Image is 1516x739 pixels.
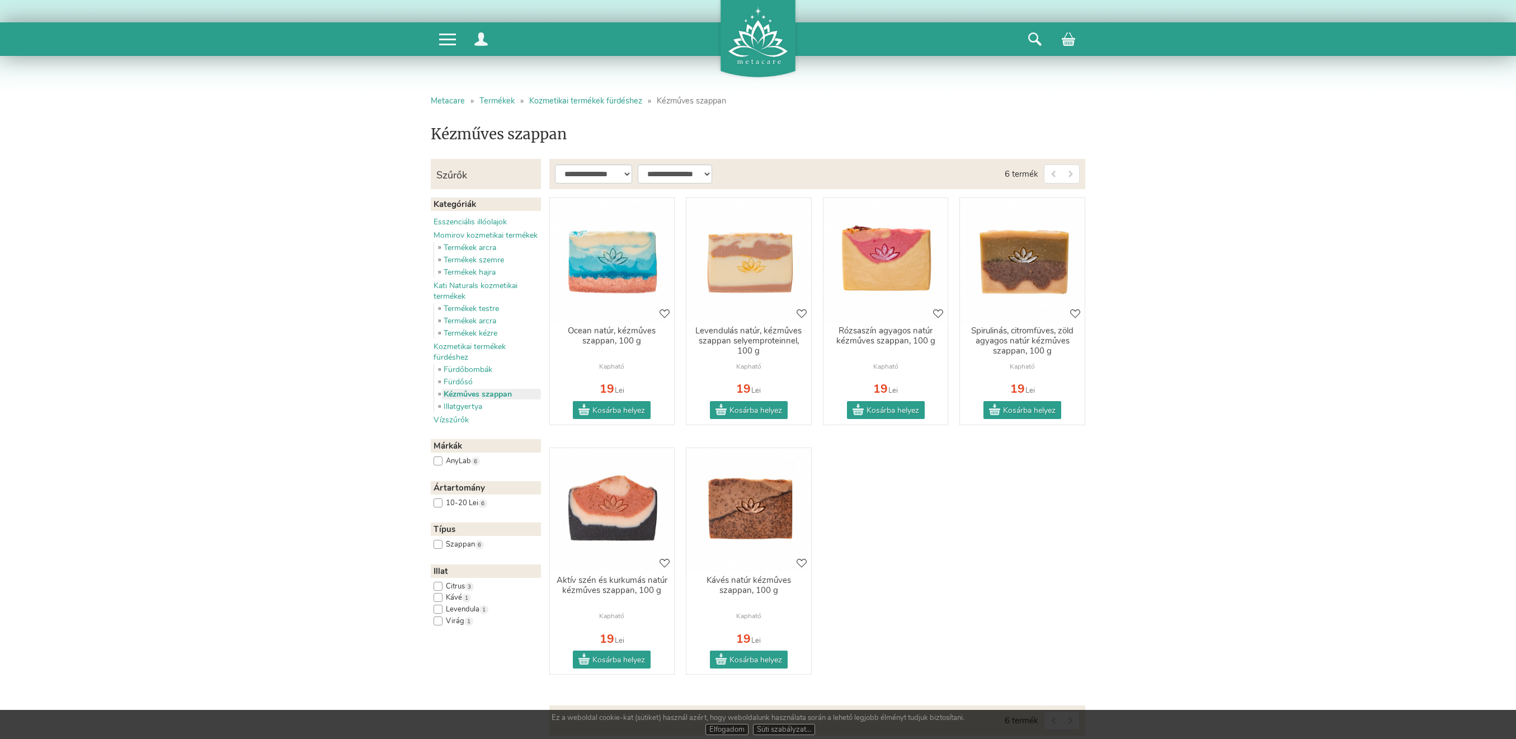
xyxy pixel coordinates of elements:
span: Kosárba helyez [864,405,919,416]
label: Levendula [434,605,488,614]
a: Termékek arcra [442,242,541,253]
a: Kosárba helyez [983,401,1061,419]
div: Citromos illatú natúr, kézműves szappan zöld agyaggal gazdagítva. [960,198,1085,323]
div: Momirov kozmetikai termékek [434,230,538,241]
div: 6 termék [999,168,1044,180]
div: Kozmetikai termékek fürdéshez [434,341,541,363]
div: Esszenciális illóolajok [434,216,507,227]
span: 19 [736,381,751,397]
span: Kosárba helyez [727,405,782,416]
a: Termékek szemre [442,255,541,265]
span: Kosárba helyez [590,655,645,665]
span: Lei [751,385,761,396]
a: Kosárba helyez [573,401,651,419]
span: Kosárba helyez [1000,405,1056,416]
div: Spirulinás, citromfüves, zöld agyagos natúr kézműves szappan, 100 g [963,326,1082,356]
a: Elfogadom [705,724,748,735]
span: 1 [479,605,488,614]
span: 1 [464,617,473,626]
label: 10-20 Lei [434,498,487,507]
span: 6 [475,540,484,549]
span: 3 [465,582,474,591]
div: Kapható [689,611,808,626]
span: 19 [873,381,888,397]
a: Termékek [479,95,515,106]
img: Ocean natúr, kézműves szappan, 100 g [550,198,675,323]
div: Kapható [553,611,672,626]
a: Kívánságlistára helyezés [1070,309,1080,323]
a: Metacare [431,95,465,106]
a: Kosárba helyez [847,401,925,419]
div: Márkák [431,439,541,453]
a: Fürdősó [442,376,541,387]
div: Kapható [963,362,1082,376]
span: Kosárba helyez [590,405,645,416]
span: Előző oldal [1044,164,1062,183]
div: Termékek kézre [444,328,497,338]
div: Virág illatú natúr, kézműves szappan rózsaszín agyaggal gazdagítva. [823,198,948,323]
label: Citrus [434,582,474,591]
div: Termékek szemre [444,255,504,265]
div: Friss, citromos illatú natúr, kézműves szappan. [550,198,675,323]
div: Citromos illatú natúr, kézműves szappan aktív szénnel és kurkumával gazdagítva. [550,448,675,573]
span: Lei [888,385,898,396]
a: Fürdőbombák [442,364,541,375]
div: Kapható [826,362,945,376]
a: Termékek kézre [442,328,541,338]
a: Illatgyertya [442,401,541,412]
a: Kívánságlistára helyezés [933,309,943,323]
div: Kategóriák [431,197,541,211]
img: Spirulinás, citromfüves, zöld agyagos natúr kézműves szappan, 100 g [960,198,1085,323]
div: Ártartomány [431,481,541,495]
img: Aktív szén és kurkumás natúr kézműves szappan, 100 g [550,448,675,573]
a: Termékek hajra [442,267,541,277]
div: Ocean natúr, kézműves szappan, 100 g [553,326,672,346]
a: Termékek testre [442,303,541,314]
a: Süti szabályzat... [753,724,815,735]
div: Fürdősó [444,376,473,387]
div: Kati Naturals kozmetikai termékek [434,280,541,302]
a: Kívánságlistára helyezés [797,309,807,323]
a: Kívánságlistára helyezés [797,558,807,572]
span: 19 [1010,381,1025,397]
div: Illatgyertya [444,401,482,412]
div: Kapható [553,362,672,376]
a: Esszenciális illóolajok [432,216,541,227]
div: Levendula illatú natúr, kézműves szappan selyemproteinnel gazdagítva. [686,198,811,323]
div: Termékek testre [444,303,499,314]
span: 19 [600,631,614,647]
a: Kosárba helyez [710,401,788,419]
span: Lei [614,385,624,396]
div: Termékek arcra [444,316,496,326]
div: Aktív szén és kurkumás natúr kézműves szappan, 100 g [553,575,672,595]
span: 19 [600,381,614,397]
label: AnyLab [434,456,480,465]
div: Illat [431,564,541,578]
div: Levendulás natúr, kézműves szappan selyemproteinnel, 100 g [689,326,808,356]
a: Kívánságlistára helyezés [660,309,670,323]
div: Fürdőbombák [444,364,492,375]
label: Kávé [434,593,471,602]
a: Kati Naturals kozmetikai termékek [432,280,541,302]
span: 19 [736,631,751,647]
img: Levendulás natúr, kézműves szappan selyemproteinnel, 100 g [686,198,811,323]
span: 1 [462,594,471,603]
h1: Kézműves szappan [431,126,1085,143]
div: Kávés natúr kézműves szappan enyhe bőrradírozó hatással. [686,448,811,573]
a: Kozmetikai termékek fürdéshez [432,341,541,363]
span: Következő oldal [1062,164,1080,183]
img: Kávés natúr kézműves szappan, 100 g [686,448,811,573]
div: Termékek arcra [444,242,496,253]
span: Lei [1025,385,1035,396]
label: Virág [434,616,473,625]
a: Kosárba helyez [710,651,788,669]
a: Kozmetikai termékek fürdéshez [529,95,642,106]
div: Kapható [689,362,808,376]
span: 6 [471,457,480,466]
div: Kézműves szappan [444,389,512,399]
div: Vízszűrők [434,415,469,425]
a: Kívánságlistára helyezés [660,558,670,572]
a: Kosárba helyez [573,651,651,669]
div: Kávés natúr kézműves szappan, 100 g [689,575,808,595]
a: Kézműves szappan [442,389,541,399]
